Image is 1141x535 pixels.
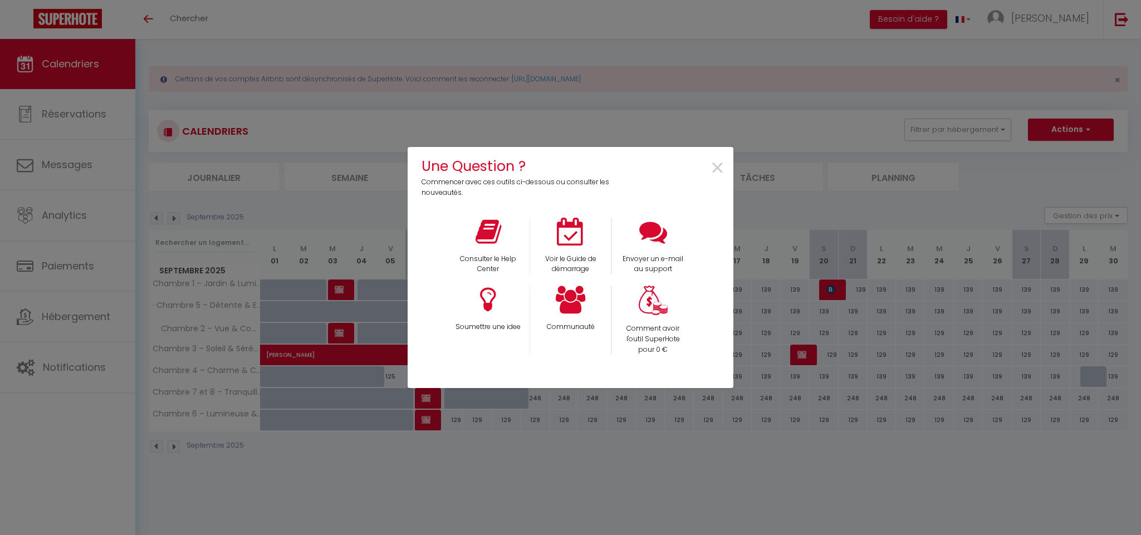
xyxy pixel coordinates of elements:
p: Voir le Guide de démarrage [537,254,604,275]
button: Close [710,156,725,181]
p: Commencer avec ces outils ci-dessous ou consulter les nouveautés. [422,177,617,198]
p: Soumettre une idee [454,322,522,332]
p: Communauté [537,322,604,332]
p: Envoyer un e-mail au support [620,254,687,275]
p: Comment avoir l'outil SuperHote pour 0 € [620,323,687,355]
p: Consulter le Help Center [454,254,522,275]
iframe: Chat [1094,485,1133,527]
span: × [710,151,725,186]
img: Money bag [639,286,668,315]
h4: Une Question ? [422,155,617,177]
